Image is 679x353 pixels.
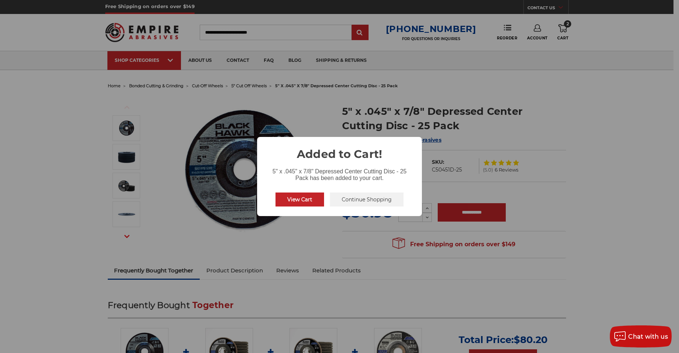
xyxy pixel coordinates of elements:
[257,162,422,183] div: 5" x .045" x 7/8" Depressed Center Cutting Disc - 25 Pack has been added to your cart.
[330,193,404,206] button: Continue Shopping
[610,325,672,347] button: Chat with us
[257,137,422,162] h2: Added to Cart!
[628,333,668,340] span: Chat with us
[275,193,324,206] button: View Cart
